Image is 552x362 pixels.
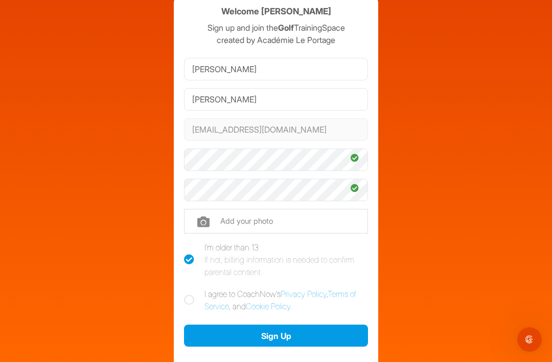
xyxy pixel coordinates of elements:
button: Sign Up [184,325,368,347]
input: Last Name [184,88,368,111]
iframe: Intercom live chat [517,327,542,352]
h4: Welcome [PERSON_NAME] [221,5,331,18]
a: Cookie Policy [246,301,290,311]
label: I agree to CoachNow's , , and . [184,288,368,312]
div: I'm older than 13 [204,241,368,278]
p: created by Académie Le Portage [184,34,368,46]
a: Privacy Policy [281,289,327,299]
strong: Golf [278,23,294,33]
div: If not, billing information is needed to confirm parental consent. [204,253,368,278]
input: First Name [184,58,368,80]
input: Email [184,118,368,141]
p: Sign up and join the TrainingSpace [184,22,368,34]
